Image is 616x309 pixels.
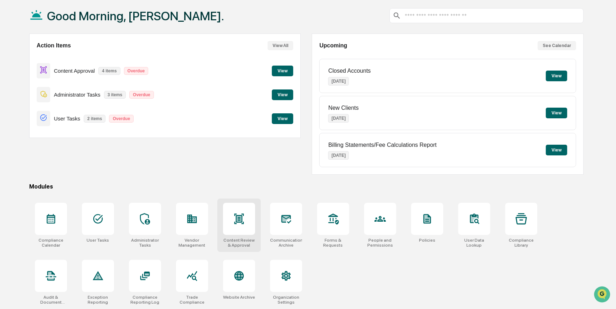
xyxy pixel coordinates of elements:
[593,285,612,305] iframe: Open customer support
[14,90,46,97] span: Preclearance
[458,238,490,248] div: User Data Lookup
[129,295,161,305] div: Compliance Reporting Log
[317,238,349,248] div: Forms & Requests
[505,238,537,248] div: Compliance Library
[328,151,349,160] p: [DATE]
[319,42,347,49] h2: Upcoming
[328,114,349,123] p: [DATE]
[84,115,105,123] p: 2 items
[4,101,48,113] a: 🔎Data Lookup
[104,91,126,99] p: 3 items
[328,77,349,86] p: [DATE]
[272,113,293,124] button: View
[49,87,91,100] a: 🗄️Attestations
[7,104,13,110] div: 🔎
[328,105,358,111] p: New Clients
[35,295,67,305] div: Audit & Document Logs
[272,66,293,76] button: View
[29,183,584,190] div: Modules
[176,238,208,248] div: Vendor Management
[35,238,67,248] div: Compliance Calendar
[546,108,567,118] button: View
[223,295,255,300] div: Website Archive
[272,91,293,98] a: View
[129,238,161,248] div: Administrator Tasks
[47,9,224,23] h1: Good Morning, [PERSON_NAME].
[37,42,71,49] h2: Action Items
[270,295,302,305] div: Organization Settings
[272,89,293,100] button: View
[7,15,130,26] p: How can we help?
[419,238,435,243] div: Policies
[71,121,86,126] span: Pylon
[129,91,154,99] p: Overdue
[272,115,293,122] a: View
[59,90,88,97] span: Attestations
[328,68,371,74] p: Closed Accounts
[538,41,576,50] button: See Calendar
[268,41,293,50] button: View All
[272,67,293,74] a: View
[82,295,114,305] div: Exception Reporting
[50,120,86,126] a: Powered byPylon
[54,68,95,74] p: Content Approval
[14,103,45,110] span: Data Lookup
[364,238,396,248] div: People and Permissions
[546,71,567,81] button: View
[546,145,567,155] button: View
[7,91,13,96] div: 🖐️
[270,238,302,248] div: Communications Archive
[328,142,436,148] p: Billing Statements/Fee Calculations Report
[124,67,149,75] p: Overdue
[176,295,208,305] div: Trade Compliance
[223,238,255,248] div: Content Review & Approval
[54,92,100,98] p: Administrator Tasks
[24,55,117,62] div: Start new chat
[52,91,57,96] div: 🗄️
[4,87,49,100] a: 🖐️Preclearance
[98,67,120,75] p: 4 items
[87,238,109,243] div: User Tasks
[54,115,80,122] p: User Tasks
[24,62,90,67] div: We're available if you need us!
[109,115,134,123] p: Overdue
[7,55,20,67] img: 1746055101610-c473b297-6a78-478c-a979-82029cc54cd1
[121,57,130,65] button: Start new chat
